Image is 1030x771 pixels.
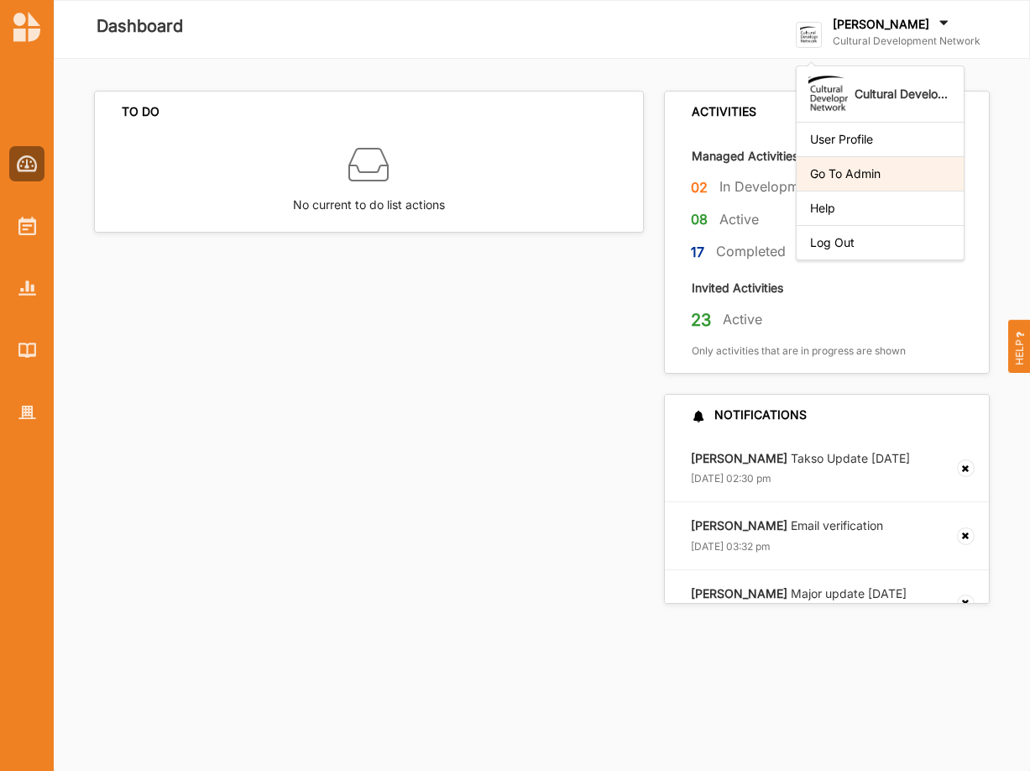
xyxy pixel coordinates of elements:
[18,281,36,295] img: Reports
[719,211,759,228] label: Active
[692,344,906,358] label: Only activities that are in progress are shown
[796,22,822,48] img: logo
[810,132,950,147] div: User Profile
[692,407,807,422] div: NOTIFICATIONS
[833,34,980,48] label: Cultural Development Network
[691,586,787,601] strong: [PERSON_NAME]
[692,148,798,164] label: Managed Activities
[9,395,44,430] a: Organisation
[691,451,787,465] strong: [PERSON_NAME]
[9,270,44,306] a: Reports
[716,243,786,260] label: Completed
[691,586,907,601] label: Major update [DATE]
[810,166,950,181] div: Go To Admin
[692,104,756,119] div: ACTIVITIES
[13,12,40,42] img: logo
[9,333,44,368] a: Library
[17,155,38,172] img: Dashboard
[691,472,771,485] label: [DATE] 02:30 pm
[348,144,389,185] img: box
[691,177,708,198] label: 02
[9,146,44,181] a: Dashboard
[810,235,950,250] div: Log Out
[9,208,44,244] a: Activities
[691,209,708,230] label: 08
[719,178,818,196] label: In Development
[723,311,762,328] label: Active
[833,17,929,32] label: [PERSON_NAME]
[691,309,711,331] label: 23
[122,104,159,119] div: TO DO
[18,406,36,420] img: Organisation
[692,280,783,296] label: Invited Activities
[691,242,704,263] label: 17
[97,13,183,40] label: Dashboard
[293,185,445,214] label: No current to do list actions
[18,217,36,235] img: Activities
[691,451,910,466] label: Takso Update [DATE]
[691,518,787,532] strong: [PERSON_NAME]
[810,201,950,216] div: Help
[691,518,883,533] label: Email verification
[691,540,771,553] label: [DATE] 03:32 pm
[18,343,36,357] img: Library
